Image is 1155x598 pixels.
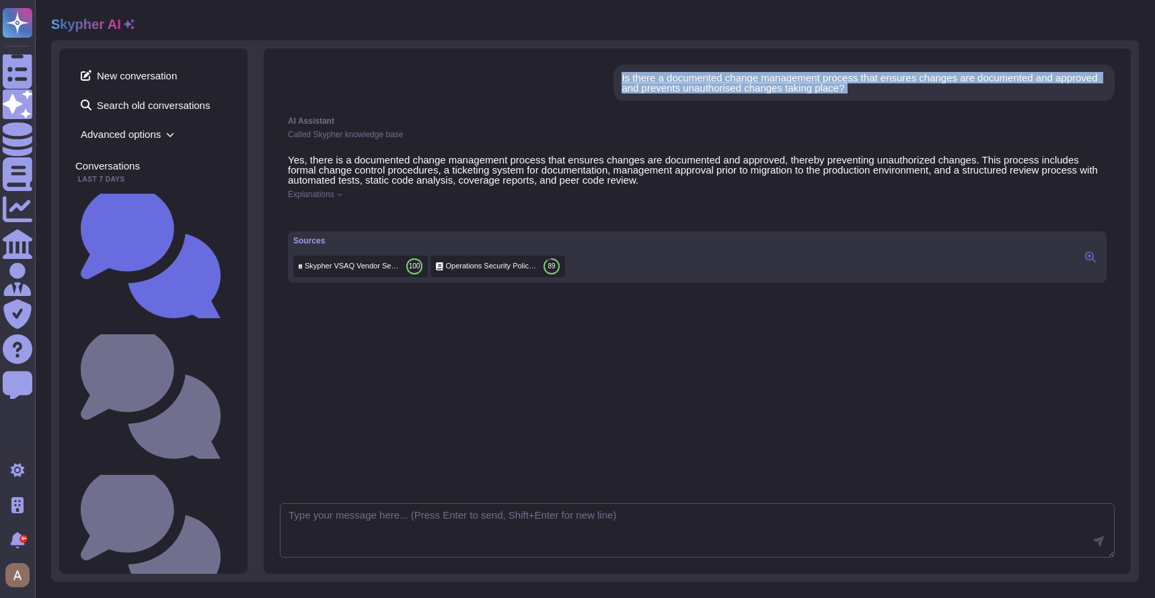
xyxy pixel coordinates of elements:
[51,16,121,32] h2: Skypher AI
[293,237,565,245] div: Sources
[20,535,28,543] div: 9+
[622,73,1107,93] div: Is there a documented change management process that ensures changes are documented and approved ...
[75,124,231,145] span: Advanced options
[288,117,1107,125] div: AI Assistant
[75,65,231,86] span: New conversation
[409,263,420,270] span: 100
[301,209,312,220] button: Like this response
[288,210,299,221] button: Copy this response
[75,94,231,116] span: Search old conversations
[293,256,428,277] div: Click to preview/edit this source
[5,563,30,587] img: user
[315,210,326,221] button: Dislike this response
[75,161,231,171] div: Conversations
[75,176,231,183] div: Last 7 days
[305,261,401,271] span: Skypher VSAQ Vendor Security Assessment Questionnaire evidence 2
[288,130,403,139] span: Called Skypher knowledge base
[288,190,334,198] span: Explanations
[3,560,39,590] button: user
[548,263,555,270] span: 89
[288,155,1107,185] p: Yes, there is a documented change management process that ensures changes are documented and appr...
[431,256,565,277] div: Click to preview/edit this source
[446,261,539,271] span: Operations Security Policy-2.pdf
[1080,249,1101,265] button: Click to view sources in the right panel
